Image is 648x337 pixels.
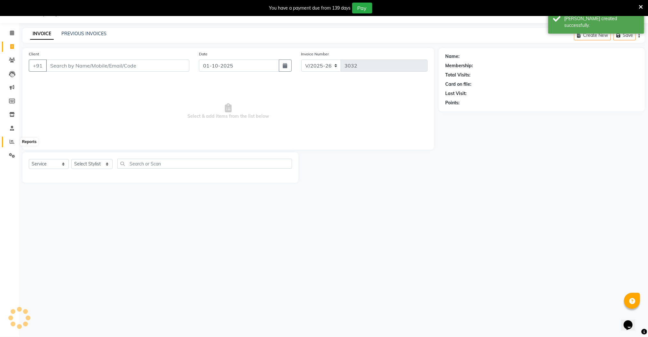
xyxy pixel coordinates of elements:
button: Pay [352,3,372,13]
div: Last Visit: [445,90,467,97]
div: Total Visits: [445,72,470,78]
div: Name: [445,53,460,60]
span: Select & add items from the list below [29,79,428,143]
a: PREVIOUS INVOICES [61,31,107,36]
div: Membership: [445,62,473,69]
div: Points: [445,100,460,106]
button: +91 [29,60,47,72]
iframe: chat widget [621,311,642,331]
a: INVOICE [30,28,54,40]
div: Card on file: [445,81,471,88]
div: Reports [20,138,38,146]
label: Client [29,51,39,57]
button: Create New [574,30,611,40]
div: Bill created successfully. [564,15,639,29]
div: You have a payment due from 139 days [269,5,351,12]
button: Save [613,30,636,40]
input: Search by Name/Mobile/Email/Code [46,60,189,72]
label: Date [199,51,208,57]
input: Search or Scan [117,159,292,169]
label: Invoice Number [301,51,329,57]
